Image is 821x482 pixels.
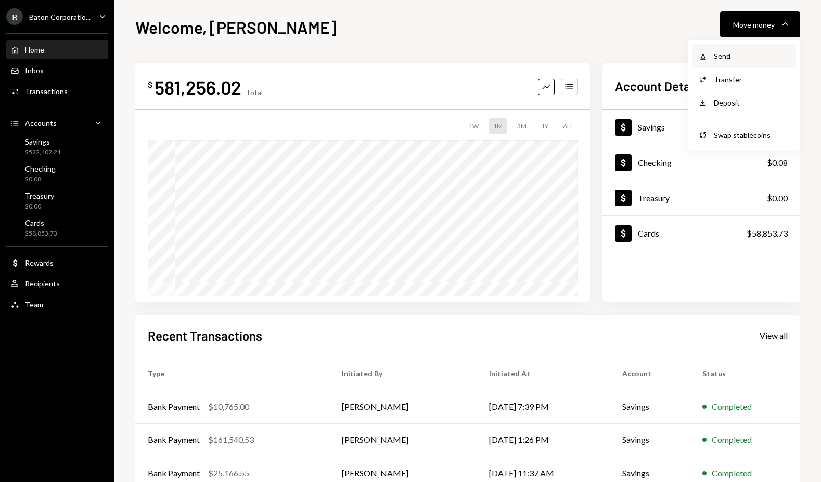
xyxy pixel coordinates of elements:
div: Treasury [25,191,54,200]
div: Accounts [25,119,57,127]
div: $0.00 [767,192,788,204]
div: B [6,8,23,25]
th: Status [690,357,800,390]
div: Send [714,50,790,61]
a: Cards$58,853.73 [6,215,108,240]
div: $10,765.00 [208,400,249,413]
div: Team [25,300,43,309]
div: Baton Corporatio... [29,12,91,21]
div: Checking [25,164,56,173]
h2: Account Details [615,77,703,95]
div: Savings [25,137,61,146]
div: $522,402.21 [25,148,61,157]
div: 3M [513,118,531,134]
div: Inbox [25,66,44,75]
div: Savings [638,122,665,132]
div: $0.08 [767,157,788,169]
td: Savings [610,423,690,457]
td: [PERSON_NAME] [329,423,477,457]
a: Savings$522,402.21 [602,110,800,145]
div: Swap stablecoins [714,129,790,140]
a: Transactions [6,82,108,100]
div: Total [246,88,263,97]
a: Rewards [6,253,108,272]
a: View all [760,330,788,341]
th: Account [610,357,690,390]
div: Cards [25,218,57,227]
div: Transfer [714,74,790,85]
a: Treasury$0.00 [602,180,800,215]
a: Treasury$0.00 [6,188,108,213]
div: $58,853.73 [747,227,788,240]
a: Checking$0.08 [602,145,800,180]
td: Savings [610,390,690,423]
a: Cards$58,853.73 [602,216,800,251]
div: 1W [465,118,483,134]
div: $0.08 [25,175,56,184]
div: Bank Payment [148,400,200,413]
td: [PERSON_NAME] [329,390,477,423]
div: 1Y [537,118,553,134]
h2: Recent Transactions [148,327,262,344]
div: 1M [489,118,507,134]
a: Inbox [6,61,108,80]
div: Home [25,45,44,54]
a: Checking$0.08 [6,161,108,186]
div: $25,166.55 [208,467,249,479]
td: [DATE] 7:39 PM [477,390,610,423]
div: View all [760,331,788,341]
td: [DATE] 1:26 PM [477,423,610,457]
div: $0.00 [25,202,54,211]
a: Team [6,295,108,314]
h1: Welcome, [PERSON_NAME] [135,17,337,37]
div: Completed [712,467,752,479]
div: Treasury [638,193,670,203]
div: $ [148,80,152,90]
button: Move money [720,11,800,37]
th: Initiated By [329,357,477,390]
div: Cards [638,228,659,238]
div: $161,540.53 [208,434,254,446]
div: Rewards [25,258,54,267]
div: Checking [638,158,672,167]
a: Savings$522,402.21 [6,134,108,159]
a: Recipients [6,274,108,293]
div: 581,256.02 [155,75,241,99]
div: Move money [733,19,775,30]
div: ALL [559,118,578,134]
a: Accounts [6,113,108,132]
th: Type [135,357,329,390]
div: $58,853.73 [25,229,57,238]
div: Bank Payment [148,434,200,446]
div: Completed [712,400,752,413]
div: Deposit [714,97,790,108]
th: Initiated At [477,357,610,390]
div: Completed [712,434,752,446]
div: Transactions [25,87,68,96]
div: Recipients [25,279,60,288]
div: Bank Payment [148,467,200,479]
a: Home [6,40,108,59]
